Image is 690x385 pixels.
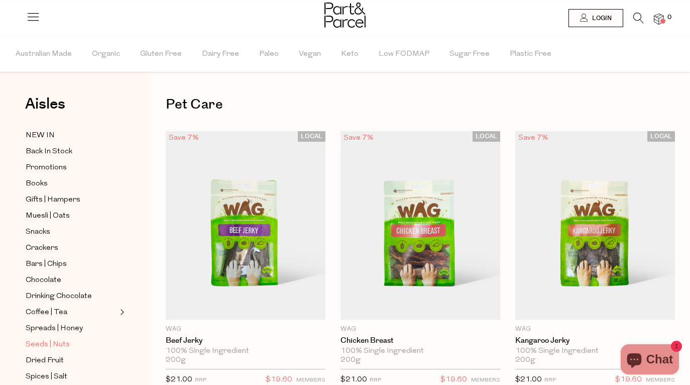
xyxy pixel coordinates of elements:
span: Promotions [26,162,67,174]
img: Beef Jerky [166,131,325,320]
inbox-online-store-chat: Shopify online store chat [618,344,682,377]
div: Save 7% [340,131,377,145]
span: Coffee | Tea [26,307,67,319]
span: Back In Stock [26,146,72,158]
span: Seeds | Nuts [26,339,70,351]
span: Crackers [26,242,58,254]
small: RRP [544,377,556,383]
div: 100% Single Ingredient [166,347,325,356]
span: Books [26,178,48,190]
span: Muesli | Oats [26,210,70,222]
a: Chicken Breast [340,336,500,345]
span: Spreads | Honey [26,323,83,335]
a: NEW IN [26,129,117,142]
a: Promotions [26,161,117,174]
a: 0 [654,14,664,24]
p: WAG [166,325,325,334]
span: 200g [515,356,535,365]
div: Save 7% [166,131,202,145]
p: WAG [340,325,500,334]
a: Bars | Chips [26,258,117,270]
a: Drinking Chocolate [26,290,117,303]
span: $21.00 [340,376,367,383]
span: $21.00 [515,376,542,383]
a: Coffee | Tea [26,306,117,319]
span: Login [590,14,612,23]
span: Drinking Chocolate [26,291,92,303]
span: NEW IN [26,130,55,142]
a: Spreads | Honey [26,322,117,335]
img: Part&Parcel [324,3,366,28]
a: Muesli | Oats [26,210,117,222]
a: Login [568,9,623,27]
span: Dairy Free [202,37,239,72]
span: Gifts | Hampers [26,194,80,206]
span: $21.00 [166,376,192,383]
h1: Pet Care [166,93,675,116]
span: Spices | Salt [26,371,67,383]
a: Books [26,177,117,190]
small: MEMBERS [296,377,325,383]
span: Gluten Free [140,37,182,72]
span: Dried Fruit [26,355,64,367]
a: Back In Stock [26,145,117,158]
a: Beef Jerky [166,336,325,345]
img: Kangaroo Jerky [515,131,675,320]
span: LOCAL [647,131,675,142]
a: Aisles [25,97,65,122]
span: Australian Made [16,37,72,72]
small: MEMBERS [646,377,675,383]
p: WAG [515,325,675,334]
span: 200g [166,356,186,365]
a: Chocolate [26,274,117,286]
span: LOCAL [473,131,500,142]
span: Low FODMAP [379,37,429,72]
small: RRP [370,377,381,383]
span: Chocolate [26,274,61,286]
a: Dried Fruit [26,354,117,367]
small: RRP [195,377,206,383]
span: Sugar Free [449,37,490,72]
a: Gifts | Hampers [26,194,117,206]
span: Plastic Free [510,37,551,72]
span: 0 [665,13,674,22]
span: 200g [340,356,361,365]
small: MEMBERS [471,377,500,383]
span: Vegan [299,37,321,72]
a: Spices | Salt [26,370,117,383]
a: Snacks [26,226,117,238]
img: Chicken Breast [340,131,500,320]
a: Seeds | Nuts [26,338,117,351]
span: Aisles [25,93,65,115]
a: Kangaroo Jerky [515,336,675,345]
span: Snacks [26,226,50,238]
span: Organic [92,37,120,72]
div: Save 7% [515,131,551,145]
span: Paleo [259,37,279,72]
span: Keto [341,37,359,72]
span: LOCAL [298,131,325,142]
span: Bars | Chips [26,258,67,270]
div: 100% Single Ingredient [515,347,675,356]
div: 100% Single Ingredient [340,347,500,356]
a: Crackers [26,242,117,254]
button: Expand/Collapse Coffee | Tea [118,306,125,318]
